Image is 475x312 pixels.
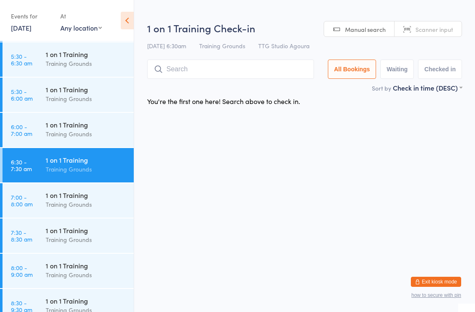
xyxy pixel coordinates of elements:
[3,218,134,253] a: 7:30 -8:30 am1 on 1 TrainingTraining Grounds
[147,42,186,50] span: [DATE] 6:30am
[258,42,309,50] span: TTG Studio Agoura
[11,53,32,66] time: 5:30 - 6:30 am
[3,183,134,218] a: 7:00 -8:00 am1 on 1 TrainingTraining Grounds
[147,21,462,35] h2: 1 on 1 Training Check-in
[46,120,127,129] div: 1 on 1 Training
[11,194,33,207] time: 7:00 - 8:00 am
[3,254,134,288] a: 8:00 -9:00 am1 on 1 TrainingTraining Grounds
[418,60,462,79] button: Checked in
[415,25,453,34] span: Scanner input
[199,42,245,50] span: Training Grounds
[46,129,127,139] div: Training Grounds
[60,23,102,32] div: Any location
[60,9,102,23] div: At
[11,123,32,137] time: 6:00 - 7:00 am
[3,113,134,147] a: 6:00 -7:00 am1 on 1 TrainingTraining Grounds
[3,78,134,112] a: 5:30 -6:00 am1 on 1 TrainingTraining Grounds
[3,148,134,182] a: 6:30 -7:30 am1 on 1 TrainingTraining Grounds
[46,200,127,209] div: Training Grounds
[46,94,127,104] div: Training Grounds
[372,84,391,92] label: Sort by
[46,296,127,305] div: 1 on 1 Training
[411,277,461,287] button: Exit kiosk mode
[46,155,127,164] div: 1 on 1 Training
[11,264,33,278] time: 8:00 - 9:00 am
[46,49,127,59] div: 1 on 1 Training
[380,60,414,79] button: Waiting
[46,59,127,68] div: Training Grounds
[46,85,127,94] div: 1 on 1 Training
[46,261,127,270] div: 1 on 1 Training
[11,88,33,101] time: 5:30 - 6:00 am
[46,226,127,235] div: 1 on 1 Training
[11,159,32,172] time: 6:30 - 7:30 am
[411,292,461,298] button: how to secure with pin
[46,270,127,280] div: Training Grounds
[46,164,127,174] div: Training Grounds
[147,96,300,106] div: You're the first one here! Search above to check in.
[11,229,32,242] time: 7:30 - 8:30 am
[11,9,52,23] div: Events for
[328,60,376,79] button: All Bookings
[393,83,462,92] div: Check in time (DESC)
[147,60,314,79] input: Search
[46,235,127,244] div: Training Grounds
[3,42,134,77] a: 5:30 -6:30 am1 on 1 TrainingTraining Grounds
[345,25,386,34] span: Manual search
[46,190,127,200] div: 1 on 1 Training
[11,23,31,32] a: [DATE]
